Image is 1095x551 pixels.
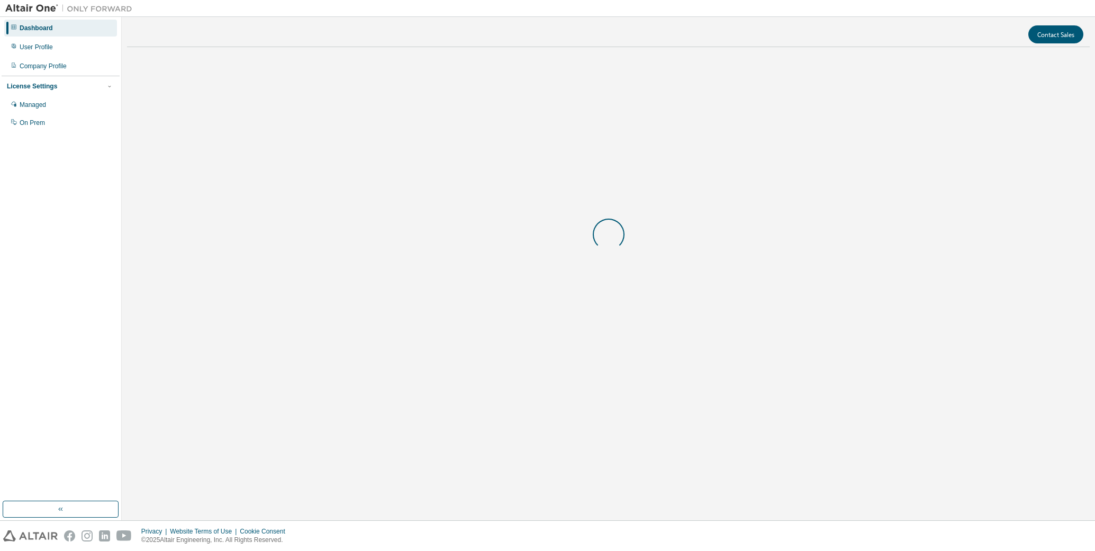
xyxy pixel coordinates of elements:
div: Privacy [141,527,170,536]
img: altair_logo.svg [3,530,58,541]
img: facebook.svg [64,530,75,541]
p: © 2025 Altair Engineering, Inc. All Rights Reserved. [141,536,292,545]
div: Dashboard [20,24,53,32]
div: On Prem [20,119,45,127]
div: Website Terms of Use [170,527,240,536]
button: Contact Sales [1024,25,1083,43]
div: Company Profile [20,62,67,70]
div: User Profile [20,43,53,51]
img: instagram.svg [82,530,93,541]
div: Managed [20,101,46,109]
img: Altair One [5,3,138,14]
img: linkedin.svg [99,530,110,541]
img: youtube.svg [116,530,132,541]
div: Cookie Consent [240,527,291,536]
div: License Settings [7,82,57,91]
